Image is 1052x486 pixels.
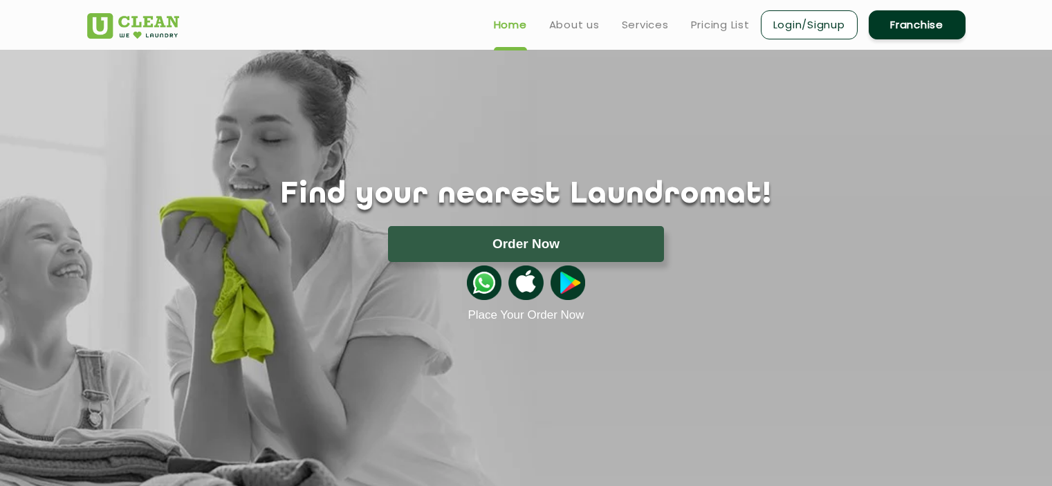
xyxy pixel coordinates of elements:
img: playstoreicon.png [551,265,585,300]
a: About us [549,17,600,33]
a: Login/Signup [761,10,858,39]
button: Order Now [388,226,664,262]
a: Pricing List [691,17,750,33]
a: Franchise [869,10,966,39]
img: apple-icon.png [508,265,543,300]
a: Home [494,17,527,33]
a: Services [622,17,669,33]
a: Place Your Order Now [468,308,584,322]
img: whatsappicon.png [467,265,501,300]
img: UClean Laundry and Dry Cleaning [87,13,179,39]
h1: Find your nearest Laundromat! [77,178,976,212]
